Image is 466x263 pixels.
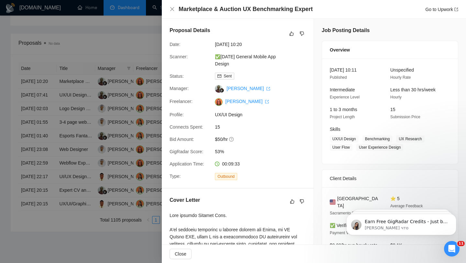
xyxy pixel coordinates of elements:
[390,115,420,119] span: Submission Price
[219,88,224,93] img: gigradar-bm.png
[170,6,175,12] span: close
[390,95,402,99] span: Hourly
[224,74,232,78] span: Sent
[390,107,395,112] span: 15
[217,74,221,78] span: mail
[390,67,414,73] span: Unspecified
[330,46,350,53] span: Overview
[288,198,296,205] button: like
[170,196,200,204] h5: Cover Letter
[337,195,380,209] span: [GEOGRAPHIC_DATA]
[330,211,368,215] span: Sacramento 02:16 AM
[330,243,378,255] span: $0.00/hr avg hourly rate paid
[330,115,355,119] span: Project Length
[330,107,357,112] span: 1 to 3 months
[215,123,312,131] span: 15
[170,27,210,34] h5: Proposal Details
[170,74,184,79] span: Status:
[215,173,237,180] span: Outbound
[337,200,466,246] iframe: Intercom notifications сообщение
[396,135,424,143] span: UX Research
[170,54,188,59] span: Scanner:
[290,199,294,204] span: like
[322,27,370,34] h5: Job Posting Details
[170,137,194,142] span: Bid Amount:
[300,199,304,204] span: dislike
[298,198,306,205] button: dislike
[215,41,312,48] span: [DATE] 10:20
[457,241,465,246] span: 11
[179,5,313,13] h4: Marketplace & Auction UX Benchmarking Expert
[222,161,240,166] span: 00:09:33
[330,144,352,151] span: User Flow
[170,86,189,91] span: Manager:
[227,86,270,91] a: [PERSON_NAME] export
[330,135,359,143] span: UX/UI Design
[330,95,360,99] span: Experience Level
[215,136,312,143] span: $50/hr
[390,87,436,92] span: Less than 30 hrs/week
[330,231,365,235] span: Payment Verification
[215,54,276,66] a: ✅[DATE] General Mobile App Design
[225,99,269,104] a: [PERSON_NAME] export
[170,149,203,154] span: GigRadar Score:
[170,42,180,47] span: Date:
[362,135,393,143] span: Benchmarking
[298,30,306,38] button: dislike
[170,124,203,130] span: Connects Spent:
[330,87,355,92] span: Intermediate
[215,162,219,166] span: clock-circle
[170,112,184,117] span: Profile:
[330,223,352,228] span: ✅ Verified
[356,144,403,151] span: User Experience Design
[330,67,357,73] span: [DATE] 10:11
[390,75,411,80] span: Hourly Rate
[425,7,458,12] a: Go to Upworkexport
[170,6,175,12] button: Close
[215,98,223,106] img: c1xRnegLkuPsvVQOHOKQlsB-Htp_4J9TPxgTVIrXjK7HknDzSd9u7lPpFXd7WF9m8_
[170,174,181,179] span: Type:
[288,30,295,38] button: like
[170,249,192,259] button: Close
[289,31,294,36] span: like
[175,250,186,257] span: Close
[330,127,340,132] span: Skills
[444,241,460,257] iframe: Intercom live chat
[330,170,450,187] div: Client Details
[265,100,269,104] span: export
[215,111,312,118] span: UX/UI Design
[229,137,234,142] span: question-circle
[454,7,458,11] span: export
[170,161,204,166] span: Application Time:
[300,31,304,36] span: dislike
[215,148,312,155] span: 53%
[330,75,347,80] span: Published
[170,99,193,104] span: Freelancer:
[266,87,270,91] span: export
[390,196,400,201] span: ⭐ 5
[330,199,336,206] img: 🇺🇸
